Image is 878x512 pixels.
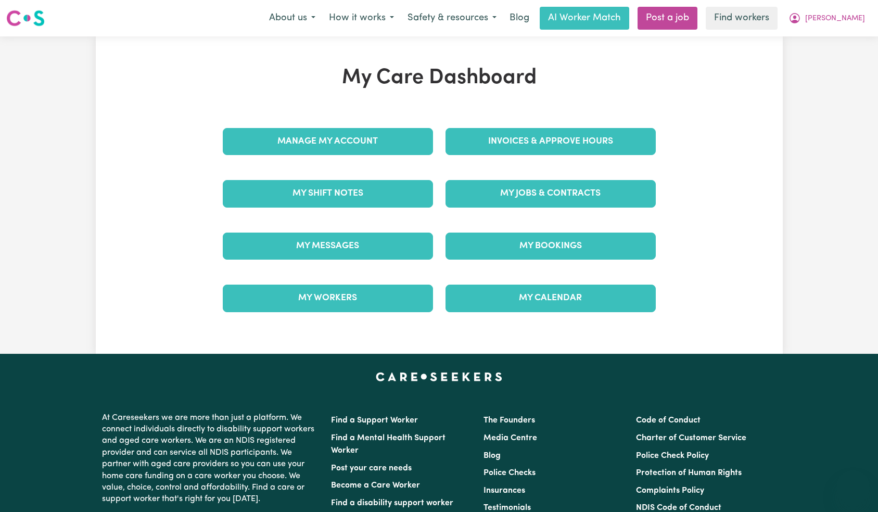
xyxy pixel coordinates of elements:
button: How it works [322,7,401,29]
a: Insurances [483,487,525,495]
a: Post a job [638,7,697,30]
a: Find a Mental Health Support Worker [331,434,446,455]
a: My Jobs & Contracts [446,180,656,207]
a: My Messages [223,233,433,260]
a: Manage My Account [223,128,433,155]
a: Complaints Policy [636,487,704,495]
a: Find a disability support worker [331,499,453,507]
a: Invoices & Approve Hours [446,128,656,155]
a: My Shift Notes [223,180,433,207]
a: My Calendar [446,285,656,312]
a: Post your care needs [331,464,412,472]
a: Blog [503,7,536,30]
a: Careseekers logo [6,6,45,30]
h1: My Care Dashboard [217,66,662,91]
a: Code of Conduct [636,416,701,425]
img: Careseekers logo [6,9,45,28]
a: AI Worker Match [540,7,629,30]
a: Police Check Policy [636,452,709,460]
a: Find a Support Worker [331,416,418,425]
a: Find workers [706,7,778,30]
a: Charter of Customer Service [636,434,746,442]
p: At Careseekers we are more than just a platform. We connect individuals directly to disability su... [102,408,319,509]
button: About us [262,7,322,29]
a: Testimonials [483,504,531,512]
iframe: Button to launch messaging window [836,470,870,504]
a: Careseekers home page [376,373,502,381]
a: The Founders [483,416,535,425]
span: [PERSON_NAME] [805,13,865,24]
button: Safety & resources [401,7,503,29]
button: My Account [782,7,872,29]
a: My Bookings [446,233,656,260]
a: Become a Care Worker [331,481,420,490]
a: Media Centre [483,434,537,442]
a: Police Checks [483,469,536,477]
a: Blog [483,452,501,460]
a: NDIS Code of Conduct [636,504,721,512]
a: My Workers [223,285,433,312]
a: Protection of Human Rights [636,469,742,477]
